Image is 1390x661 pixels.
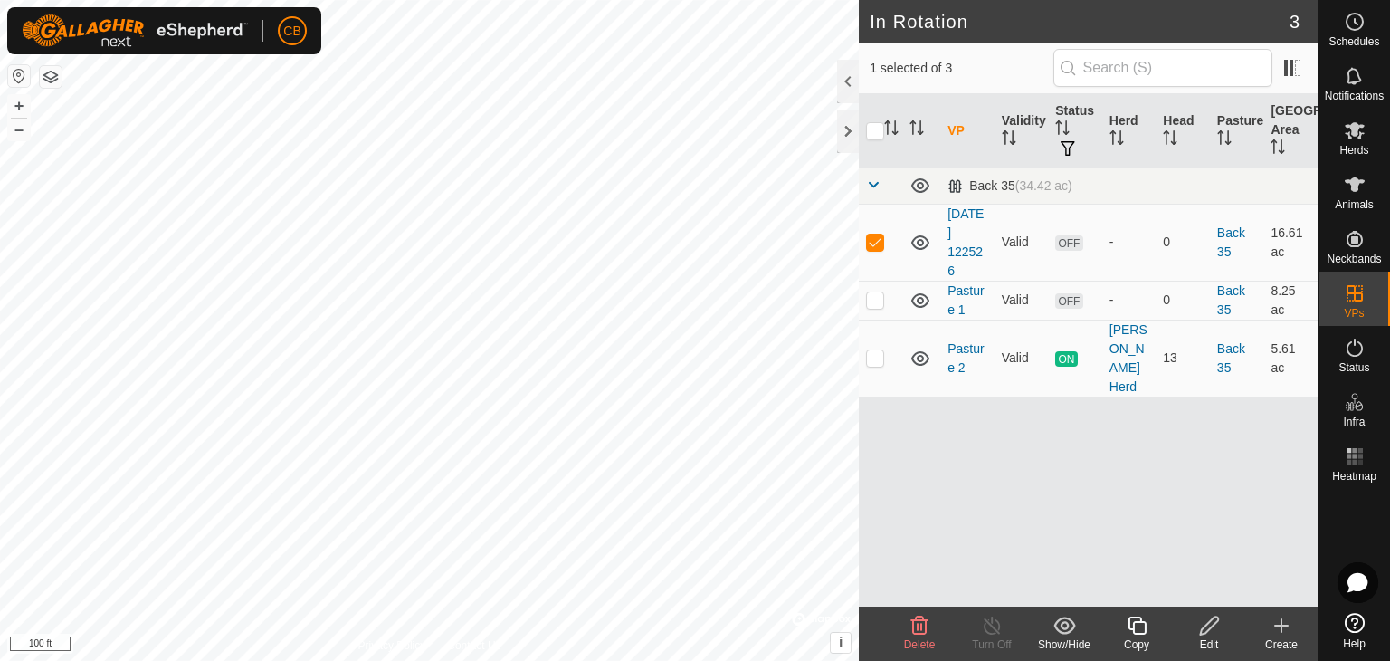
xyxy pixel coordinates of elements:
[1343,417,1365,427] span: Infra
[831,633,851,653] button: i
[995,94,1049,168] th: Validity
[1102,94,1157,168] th: Herd
[22,14,248,47] img: Gallagher Logo
[1263,281,1318,320] td: 8.25 ac
[1327,254,1381,264] span: Neckbands
[1173,637,1245,653] div: Edit
[884,123,899,138] p-sorticon: Activate to sort
[1055,123,1070,138] p-sorticon: Activate to sort
[1109,321,1149,397] div: [PERSON_NAME] Herd
[1210,94,1264,168] th: Pasture
[1217,341,1245,375] a: Back 35
[1109,291,1149,310] div: -
[8,65,30,87] button: Reset Map
[1156,204,1210,281] td: 0
[1332,471,1376,482] span: Heatmap
[1028,637,1100,653] div: Show/Hide
[1339,145,1368,156] span: Herds
[1290,8,1300,35] span: 3
[1263,320,1318,397] td: 5.61 ac
[1217,133,1232,148] p-sorticon: Activate to sort
[1263,204,1318,281] td: 16.61 ac
[1156,320,1210,397] td: 13
[956,637,1028,653] div: Turn Off
[1109,233,1149,252] div: -
[1100,637,1173,653] div: Copy
[1217,283,1245,317] a: Back 35
[1319,606,1390,656] a: Help
[1217,225,1245,259] a: Back 35
[1271,142,1285,157] p-sorticon: Activate to sort
[870,11,1290,33] h2: In Rotation
[1325,91,1384,101] span: Notifications
[1015,178,1072,193] span: (34.42 ac)
[1263,94,1318,168] th: [GEOGRAPHIC_DATA] Area
[947,341,984,375] a: Pasture 2
[1338,362,1369,373] span: Status
[1328,36,1379,47] span: Schedules
[1055,293,1082,309] span: OFF
[947,178,1072,194] div: Back 35
[358,637,426,654] a: Privacy Policy
[947,206,984,278] a: [DATE] 122526
[904,638,936,651] span: Delete
[1055,351,1077,367] span: ON
[1335,199,1374,210] span: Animals
[1156,94,1210,168] th: Head
[1053,49,1272,87] input: Search (S)
[1163,133,1177,148] p-sorticon: Activate to sort
[1055,235,1082,251] span: OFF
[947,283,984,317] a: Pasture 1
[8,119,30,140] button: –
[447,637,500,654] a: Contact Us
[995,320,1049,397] td: Valid
[283,22,300,41] span: CB
[1245,637,1318,653] div: Create
[995,281,1049,320] td: Valid
[1344,308,1364,319] span: VPs
[909,123,924,138] p-sorticon: Activate to sort
[940,94,995,168] th: VP
[1109,133,1124,148] p-sorticon: Activate to sort
[1048,94,1102,168] th: Status
[1343,638,1366,649] span: Help
[1002,133,1016,148] p-sorticon: Activate to sort
[870,59,1052,78] span: 1 selected of 3
[839,635,843,650] span: i
[40,66,62,88] button: Map Layers
[995,204,1049,281] td: Valid
[8,95,30,117] button: +
[1156,281,1210,320] td: 0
